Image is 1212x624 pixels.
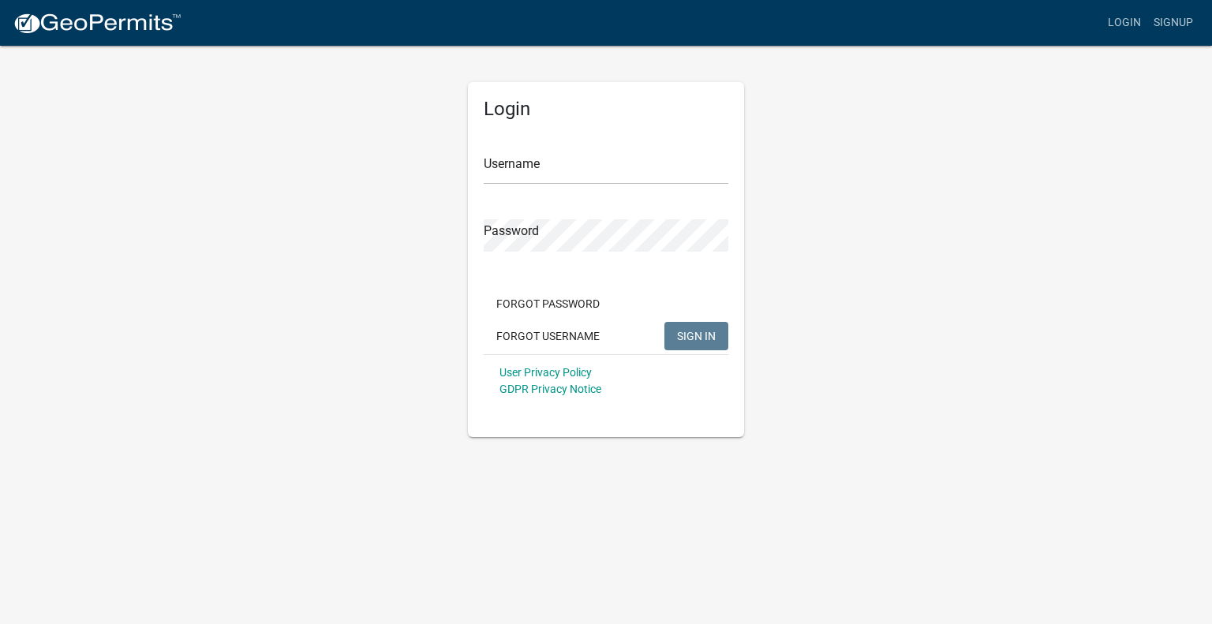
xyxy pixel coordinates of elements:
[499,366,592,379] a: User Privacy Policy
[677,329,716,342] span: SIGN IN
[484,98,728,121] h5: Login
[499,383,601,395] a: GDPR Privacy Notice
[1102,8,1147,38] a: Login
[1147,8,1199,38] a: Signup
[664,322,728,350] button: SIGN IN
[484,290,612,318] button: Forgot Password
[484,322,612,350] button: Forgot Username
